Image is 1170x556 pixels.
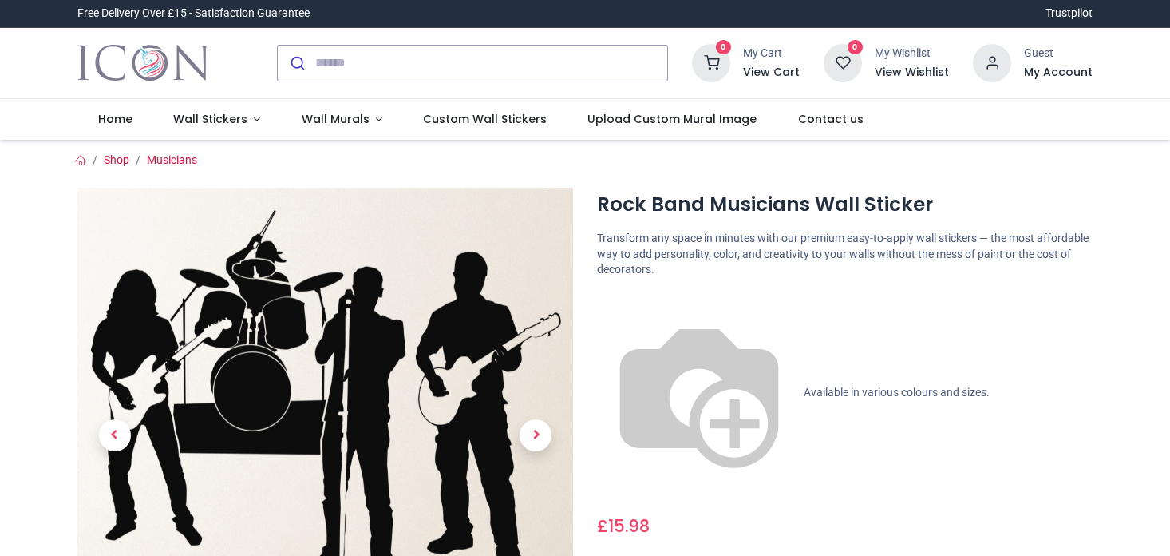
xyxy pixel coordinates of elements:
[743,46,800,62] div: My Cart
[597,291,801,495] img: color-wheel.png
[1045,6,1093,22] a: Trustpilot
[824,55,862,68] a: 0
[302,111,370,127] span: Wall Murals
[1024,65,1093,81] a: My Account
[1024,46,1093,62] div: Guest
[848,40,863,55] sup: 0
[152,99,281,141] a: Wall Stickers
[99,419,131,451] span: Previous
[278,46,315,81] button: Submit
[423,111,547,127] span: Custom Wall Stickers
[587,111,757,127] span: Upload Custom Mural Image
[597,231,1093,278] p: Transform any space in minutes with our premium easy-to-apply wall stickers — the most affordable...
[77,41,209,85] a: Logo of Icon Wall Stickers
[804,386,990,399] span: Available in various colours and sizes.
[875,65,949,81] a: View Wishlist
[98,111,132,127] span: Home
[104,153,129,166] a: Shop
[147,153,197,166] a: Musicians
[173,111,247,127] span: Wall Stickers
[716,40,731,55] sup: 0
[608,514,650,538] span: 15.98
[77,41,209,85] img: Icon Wall Stickers
[597,514,650,538] span: £
[743,65,800,81] a: View Cart
[281,99,403,141] a: Wall Murals
[520,419,551,451] span: Next
[798,111,864,127] span: Contact us
[597,191,1093,218] h1: Rock Band Musicians Wall Sticker
[875,46,949,62] div: My Wishlist
[692,55,730,68] a: 0
[77,6,310,22] div: Free Delivery Over £15 - Satisfaction Guarantee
